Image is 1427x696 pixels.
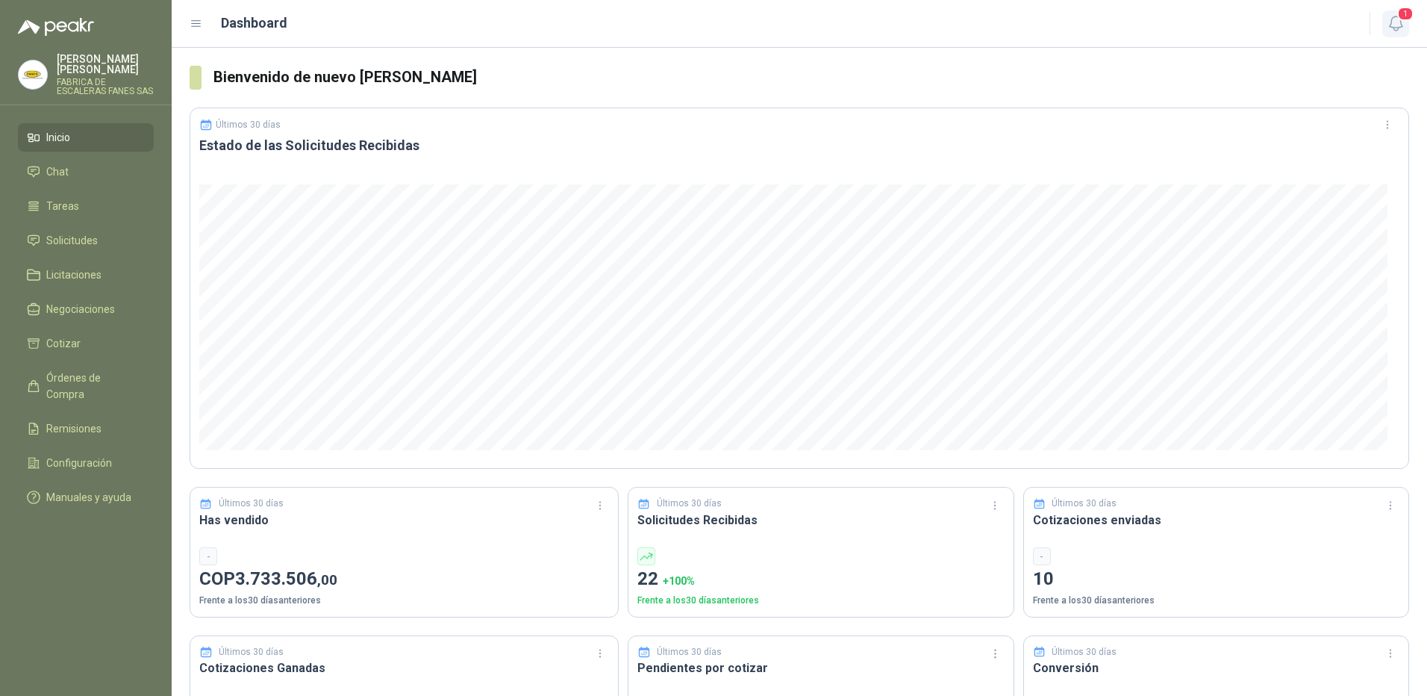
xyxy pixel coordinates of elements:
[46,164,69,180] span: Chat
[46,420,102,437] span: Remisiones
[1033,547,1051,565] div: -
[57,54,154,75] p: [PERSON_NAME] [PERSON_NAME]
[199,594,609,608] p: Frente a los 30 días anteriores
[657,497,722,511] p: Últimos 30 días
[1052,645,1117,659] p: Últimos 30 días
[317,571,337,588] span: ,00
[46,335,81,352] span: Cotizar
[18,261,154,289] a: Licitaciones
[46,301,115,317] span: Negociaciones
[1397,7,1414,21] span: 1
[637,511,1005,529] h3: Solicitudes Recibidas
[18,192,154,220] a: Tareas
[18,295,154,323] a: Negociaciones
[637,594,1005,608] p: Frente a los 30 días anteriores
[18,483,154,512] a: Manuales y ayuda
[199,137,1399,155] h3: Estado de las Solicitudes Recibidas
[235,568,337,589] span: 3.733.506
[1033,659,1400,677] h3: Conversión
[46,198,79,214] span: Tareas
[46,455,112,471] span: Configuración
[46,267,102,283] span: Licitaciones
[199,659,609,677] h3: Cotizaciones Ganadas
[18,449,154,477] a: Configuración
[199,511,609,529] h3: Has vendido
[1033,594,1400,608] p: Frente a los 30 días anteriores
[637,565,1005,594] p: 22
[1033,565,1400,594] p: 10
[46,129,70,146] span: Inicio
[199,547,217,565] div: -
[46,370,140,403] span: Órdenes de Compra
[1382,10,1409,37] button: 1
[1033,511,1400,529] h3: Cotizaciones enviadas
[18,158,154,186] a: Chat
[219,645,284,659] p: Últimos 30 días
[18,364,154,408] a: Órdenes de Compra
[657,645,722,659] p: Últimos 30 días
[18,18,94,36] img: Logo peakr
[46,489,131,506] span: Manuales y ayuda
[663,575,695,587] span: + 100 %
[57,78,154,96] p: FABRICA DE ESCALERAS FANES SAS
[18,226,154,255] a: Solicitudes
[19,60,47,89] img: Company Logo
[221,13,287,34] h1: Dashboard
[1052,497,1117,511] p: Últimos 30 días
[18,329,154,358] a: Cotizar
[219,497,284,511] p: Últimos 30 días
[637,659,1005,677] h3: Pendientes por cotizar
[213,66,1409,89] h3: Bienvenido de nuevo [PERSON_NAME]
[18,414,154,443] a: Remisiones
[216,119,281,130] p: Últimos 30 días
[46,232,98,249] span: Solicitudes
[199,565,609,594] p: COP
[18,123,154,152] a: Inicio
